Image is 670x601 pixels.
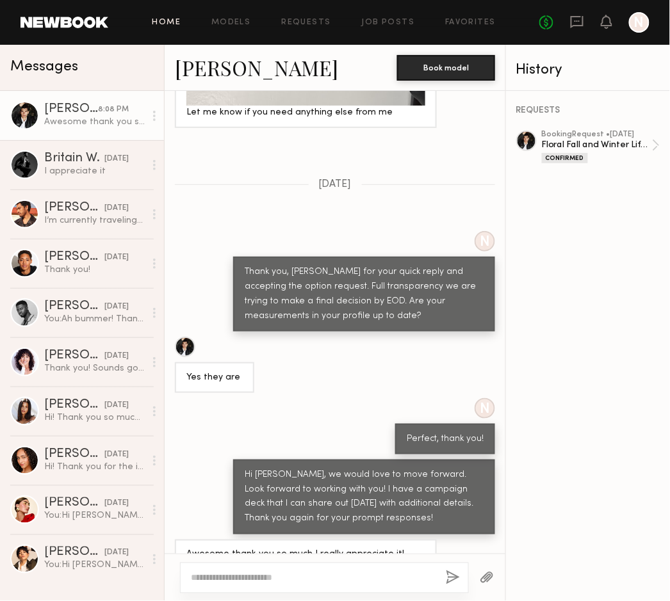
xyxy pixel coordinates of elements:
[44,313,145,325] div: You: Ah bummer! Thank you so much for the quick reply. We are trying to fill a last minute gap, a...
[186,106,425,120] div: Let me know if you need anything else from me
[44,152,104,165] div: Britain W.
[211,19,250,27] a: Models
[104,252,129,264] div: [DATE]
[44,412,145,424] div: Hi! Thank you so much, sounds good 😊 xx
[104,498,129,510] div: [DATE]
[542,131,660,163] a: bookingRequest •[DATE]Floral Fall and Winter Lifestyle Campaign 2025Confirmed
[186,371,243,385] div: Yes they are
[104,399,129,412] div: [DATE]
[44,264,145,276] div: Thank you!
[44,116,145,128] div: Awesome thank you so much I really appreciate it! Looking forward to it
[44,202,104,214] div: [PERSON_NAME]
[175,54,338,81] a: [PERSON_NAME]
[44,559,145,572] div: You: Hi [PERSON_NAME], thank you for getting back to us! We completely understand and respect you...
[319,179,352,190] span: [DATE]
[516,63,660,77] div: History
[104,153,129,165] div: [DATE]
[44,103,98,116] div: [PERSON_NAME]
[44,399,104,412] div: [PERSON_NAME]
[44,510,145,522] div: You: Hi [PERSON_NAME]! Looking forward to having you as part of our campaign next week. I am stil...
[44,461,145,473] div: Hi! Thank you for the info. I’m looking forward to it as well. Have a great weekend! :)
[245,265,484,324] div: Thank you, [PERSON_NAME] for your quick reply and accepting the option request. Full transparency...
[152,19,181,27] a: Home
[104,547,129,559] div: [DATE]
[44,497,104,510] div: [PERSON_NAME]
[542,131,652,139] div: booking Request • [DATE]
[104,301,129,313] div: [DATE]
[397,61,495,72] a: Book model
[362,19,415,27] a: Job Posts
[282,19,331,27] a: Requests
[44,362,145,374] div: Thank you! Sounds good, Looking forward to it 🌞
[10,60,78,74] span: Messages
[44,547,104,559] div: [PERSON_NAME]
[104,202,129,214] div: [DATE]
[104,449,129,461] div: [DATE]
[516,106,660,115] div: REQUESTS
[629,12,650,33] a: N
[44,165,145,177] div: I appreciate it
[44,448,104,461] div: [PERSON_NAME]
[44,349,104,362] div: [PERSON_NAME]
[445,19,496,27] a: Favorites
[397,55,495,81] button: Book model
[542,153,588,163] div: Confirmed
[186,548,425,577] div: Awesome thank you so much I really appreciate it! Looking forward to it
[44,214,145,227] div: I’m currently traveling back to [GEOGRAPHIC_DATA] and I won’t arrive until tonight, I’ll submit s...
[44,251,104,264] div: [PERSON_NAME]
[542,139,652,151] div: Floral Fall and Winter Lifestyle Campaign 2025
[407,432,484,447] div: Perfect, thank you!
[44,300,104,313] div: [PERSON_NAME]
[245,468,484,527] div: Hi [PERSON_NAME], we would love to move forward. Look forward to working with you! I have a campa...
[98,104,129,116] div: 8:08 PM
[104,350,129,362] div: [DATE]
